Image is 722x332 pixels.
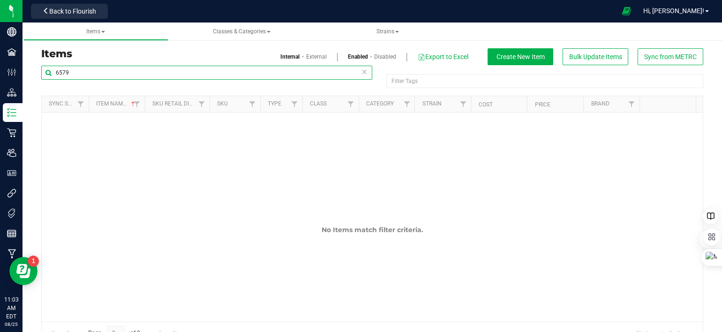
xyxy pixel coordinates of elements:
inline-svg: Inventory [7,108,16,117]
inline-svg: Retail [7,128,16,137]
a: Filter [624,96,639,112]
p: 11:03 AM EDT [4,295,18,321]
a: Filter [129,96,145,112]
a: Strain [422,100,442,107]
span: Strains [376,28,399,35]
button: Create New Item [488,48,553,65]
inline-svg: Facilities [7,47,16,57]
inline-svg: Integrations [7,189,16,198]
a: Item Name [96,100,137,107]
a: SKU [217,100,228,107]
inline-svg: Reports [7,229,16,238]
a: Filter [73,96,89,112]
inline-svg: Users [7,148,16,158]
inline-svg: Tags [7,209,16,218]
span: Create New Item [496,53,545,60]
span: Clear [361,66,368,78]
a: Category [366,100,394,107]
span: Sync from METRC [644,53,697,60]
a: Filter [343,96,358,112]
a: Class [310,100,327,107]
a: Enabled [348,53,368,61]
span: Items [86,28,105,35]
button: Sync from METRC [638,48,703,65]
a: Filter [455,96,471,112]
span: Back to Flourish [49,8,96,15]
h3: Items [41,48,365,60]
inline-svg: Company [7,27,16,37]
a: Filter [399,96,414,112]
button: Bulk Update Items [563,48,628,65]
inline-svg: Manufacturing [7,249,16,258]
span: Open Ecommerce Menu [616,2,637,20]
a: Type [268,100,281,107]
a: Disabled [374,53,396,61]
a: Sku Retail Display Name [152,100,223,107]
inline-svg: User Roles [7,168,16,178]
a: Price [535,101,550,108]
a: Cost [479,101,493,108]
span: Classes & Categories [213,28,271,35]
a: Filter [194,96,210,112]
a: Filter [287,96,302,112]
button: Back to Flourish [31,4,108,19]
a: Brand [591,100,609,107]
a: External [306,53,327,61]
input: Search Item Name, SKU Retail Name, or Part Number [41,66,372,80]
p: 08/25 [4,321,18,328]
span: Bulk Update Items [569,53,622,60]
a: Filter [245,96,260,112]
div: No Items match filter criteria. [108,226,637,234]
a: Internal [280,53,300,61]
span: Hi, [PERSON_NAME]! [643,7,704,15]
a: Sync Status [49,100,85,107]
iframe: Resource center [9,257,38,285]
inline-svg: Distribution [7,88,16,97]
button: Export to Excel [417,49,469,65]
iframe: Resource center unread badge [28,256,39,267]
inline-svg: Configuration [7,68,16,77]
